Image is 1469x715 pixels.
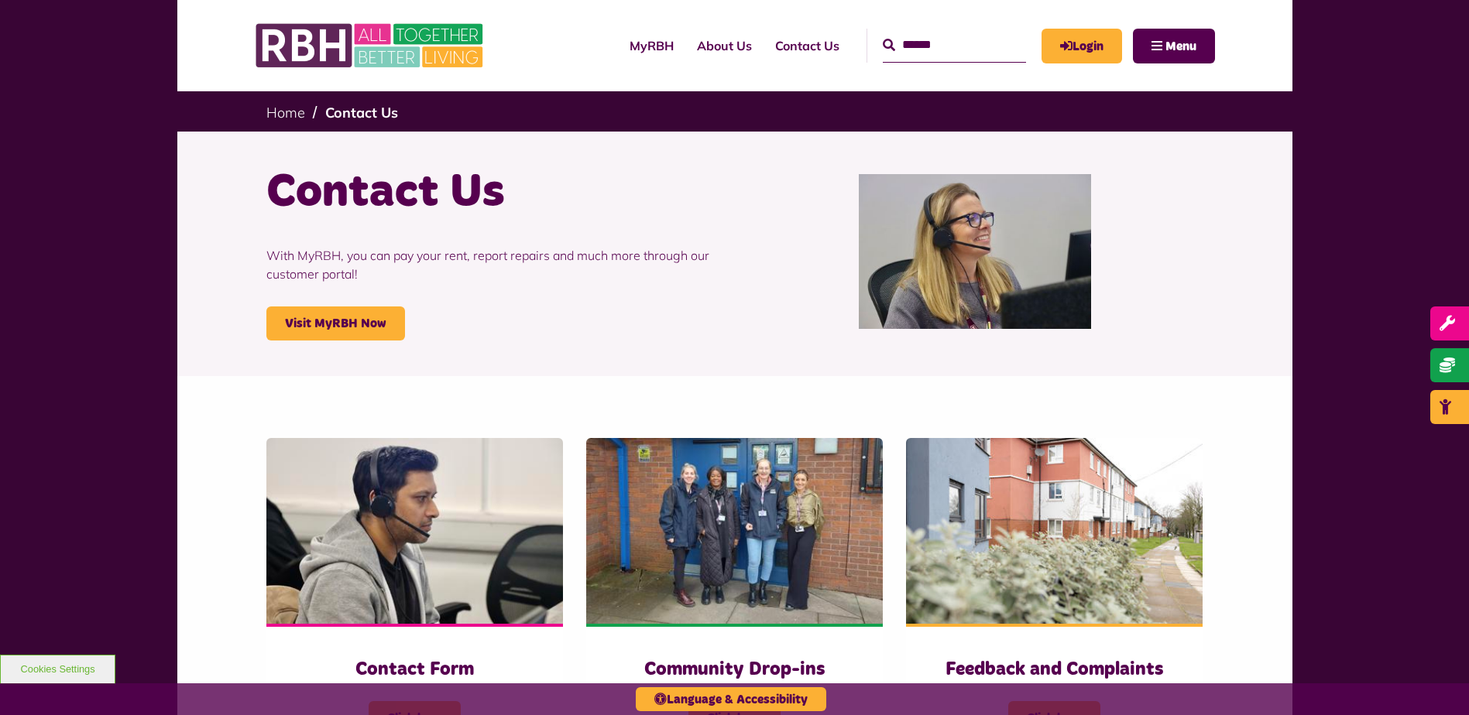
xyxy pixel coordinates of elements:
[685,25,764,67] a: About Us
[1042,29,1122,63] a: MyRBH
[1165,40,1196,53] span: Menu
[618,25,685,67] a: MyRBH
[1399,645,1469,715] iframe: Netcall Web Assistant for live chat
[617,658,852,682] h3: Community Drop-ins
[266,104,305,121] a: Home
[636,687,826,711] button: Language & Accessibility
[297,658,532,682] h3: Contact Form
[1133,29,1215,63] button: Navigation
[325,104,398,121] a: Contact Us
[937,658,1172,682] h3: Feedback and Complaints
[906,438,1203,624] img: SAZMEDIA RBH 22FEB24 97
[586,438,883,624] img: Heywood Drop In 2024
[859,174,1091,329] img: Contact Centre February 2024 (1)
[764,25,851,67] a: Contact Us
[255,15,487,76] img: RBH
[266,438,563,624] img: Contact Centre February 2024 (4)
[266,306,405,340] a: Visit MyRBH Now
[266,223,723,306] p: With MyRBH, you can pay your rent, report repairs and much more through our customer portal!
[266,162,723,223] h1: Contact Us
